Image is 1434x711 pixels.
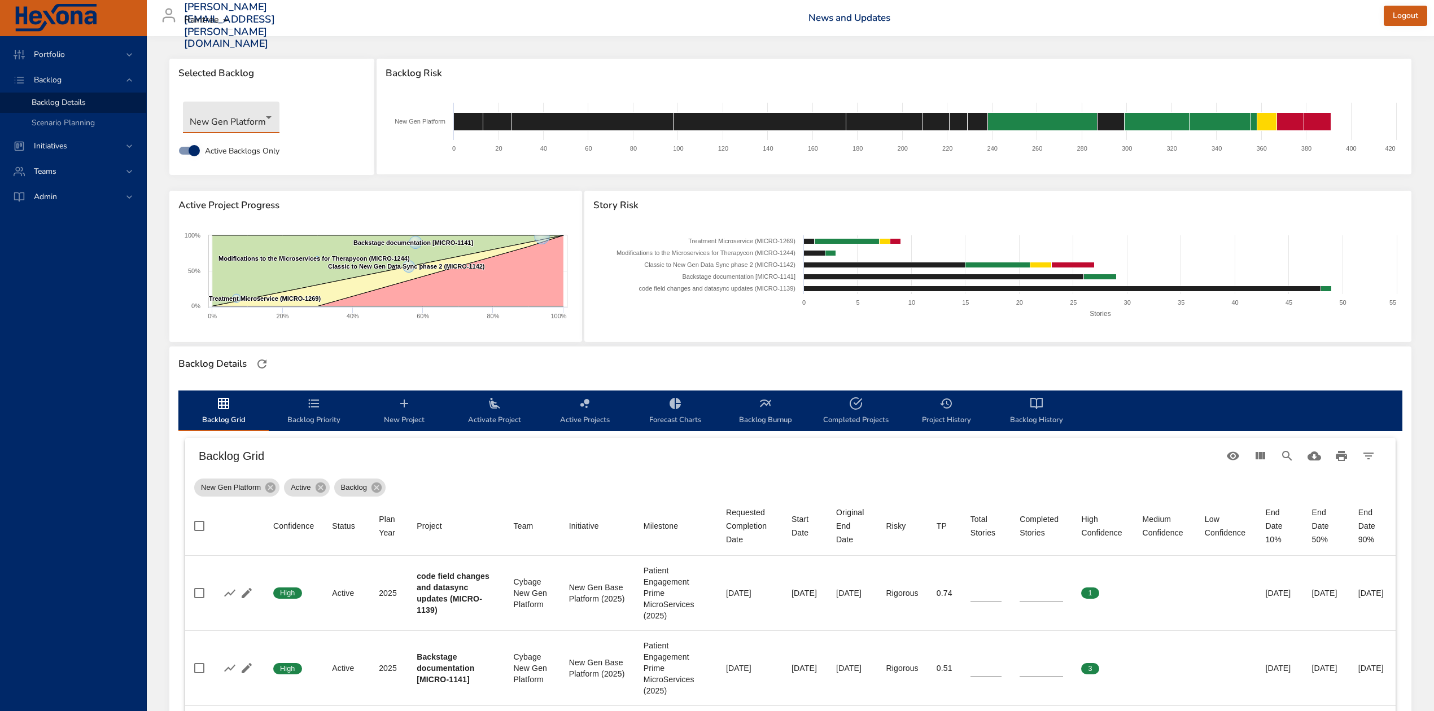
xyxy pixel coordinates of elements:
div: 0.51 [937,662,952,674]
text: Backstage documentation [MICRO-1141] [682,273,795,280]
span: New Project [366,397,443,427]
text: 360 [1257,145,1267,152]
span: 0 [1142,664,1160,674]
text: Stories [1090,310,1111,318]
div: Rigorous [886,587,919,599]
text: 50% [188,267,200,274]
div: [DATE] [1312,587,1340,599]
div: Active [332,662,361,674]
span: Backlog Burnup [727,397,804,427]
span: Active Backlogs Only [205,145,279,157]
div: Initiative [569,519,599,533]
span: Active [284,482,317,493]
span: Project History [908,397,985,427]
div: Raintree [184,11,233,29]
div: Table Toolbar [185,438,1396,474]
span: Forecast Charts [637,397,714,427]
div: Sort [514,519,534,533]
span: Backlog Grid [185,397,262,427]
span: Portfolio [25,49,74,60]
div: Plan Year [379,512,399,539]
div: Low Confidence [1205,512,1248,539]
button: Print [1328,442,1355,469]
text: 100 [674,145,684,152]
div: End Date 50% [1312,506,1340,546]
text: 5 [856,299,859,306]
div: [DATE] [1358,587,1387,599]
span: Admin [25,191,66,202]
div: Team [514,519,534,533]
span: Teams [25,166,65,177]
div: [DATE] [726,662,773,674]
span: Backlog Details [32,97,86,108]
div: Sort [644,519,678,533]
div: Backlog [334,479,386,497]
div: [DATE] [1312,662,1340,674]
span: Completed Projects [817,397,894,427]
text: 60% [417,313,429,319]
text: 240 [987,145,998,152]
button: Filter Table [1355,442,1382,469]
div: Sort [273,519,314,533]
div: backlog-tab [178,390,1402,431]
div: Sort [792,512,818,539]
span: Original End Date [836,506,868,546]
text: 420 [1385,145,1396,152]
text: 20 [496,145,502,152]
div: New Gen Base Platform (2025) [569,582,626,604]
div: [DATE] [1265,662,1293,674]
div: Requested Completion Date [726,506,773,546]
text: 180 [852,145,863,152]
span: Confidence [273,519,314,533]
text: 60 [585,145,592,152]
div: Cybage New Gen Platform [514,576,551,610]
div: Risky [886,519,906,533]
button: Edit Project Details [238,660,255,677]
span: 3 [1081,664,1099,674]
span: Activate Project [456,397,533,427]
div: Active [332,587,361,599]
div: [DATE] [836,662,868,674]
div: Start Date [792,512,818,539]
text: 220 [942,145,952,152]
text: 380 [1301,145,1311,152]
div: TP [937,519,947,533]
text: Modifications to the Microservices for Therapycon (MICRO-1244) [218,255,410,262]
div: Cybage New Gen Platform [514,651,551,685]
button: Refresh Page [253,355,270,372]
div: Sort [836,506,868,546]
text: 55 [1389,299,1396,306]
div: Backlog Details [175,355,250,373]
div: Sort [569,519,599,533]
text: Treatment Microservice (MICRO-1269) [688,238,795,244]
h3: [PERSON_NAME][EMAIL_ADDRESS][PERSON_NAME][DOMAIN_NAME] [184,1,275,50]
div: 0.74 [937,587,952,599]
div: Sort [1081,512,1124,539]
text: 80% [487,313,499,319]
span: Status [332,519,361,533]
span: Story Risk [593,200,1402,211]
div: Completed Stories [1020,512,1063,539]
text: 400 [1346,145,1357,152]
text: 45 [1286,299,1292,306]
div: 2025 [379,587,399,599]
div: End Date 10% [1265,506,1293,546]
text: 100% [550,313,566,319]
span: 0 [1142,588,1160,598]
text: Treatment Microservice (MICRO-1269) [209,295,321,302]
div: End Date 90% [1358,506,1387,546]
div: Active [284,479,329,497]
div: Total Stories [970,512,1002,539]
button: Show Burnup [221,585,238,602]
span: Backlog Priority [276,397,352,427]
div: Milestone [644,519,678,533]
text: Classic to New Gen Data Sync phase 2 (MICRO-1142) [328,263,485,270]
text: 0 [802,299,806,306]
div: [DATE] [1358,662,1387,674]
text: 25 [1070,299,1077,306]
text: Modifications to the Microservices for Therapycon (MICRO-1244) [617,249,795,256]
div: Sort [1142,512,1186,539]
